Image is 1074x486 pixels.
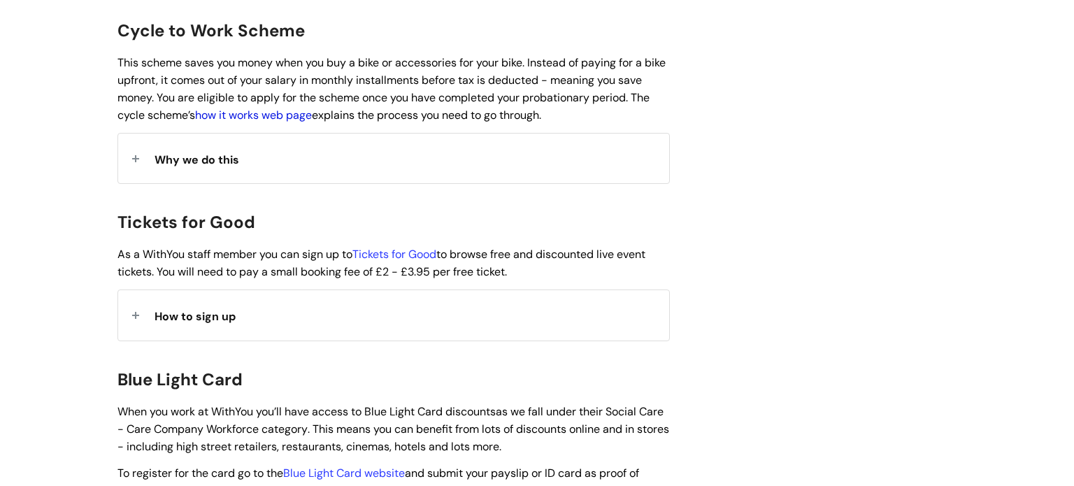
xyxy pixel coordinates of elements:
[283,466,405,480] a: Blue Light Card website
[117,211,255,233] span: Tickets for Good
[155,152,239,167] span: Why we do this
[117,369,243,390] span: Blue Light Card
[195,108,312,122] a: how it works web page
[117,55,666,122] span: This scheme saves you money when you buy a bike or accessories for your bike. Instead of paying f...
[117,404,669,454] span: When you work at WithYou you’ll have access to Blue Light Card discounts . This means you can ben...
[117,247,645,279] span: As a WithYou staff member you can sign up to to browse free and discounted live event tickets. Yo...
[155,309,236,324] span: How to sign up
[117,404,664,436] span: as we fall under their Social Care - Care Company Workforce category
[352,247,436,262] a: Tickets for Good
[117,20,305,41] span: Cycle to Work Scheme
